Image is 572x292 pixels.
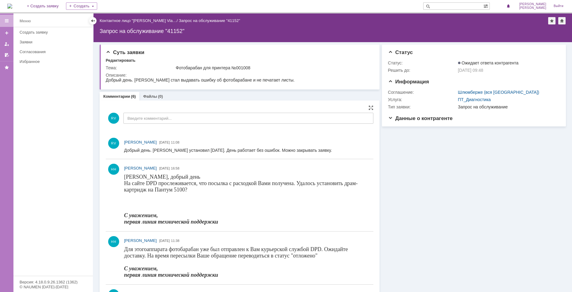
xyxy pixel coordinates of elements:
div: Тема: [106,65,174,70]
span: 11:38 [171,239,180,243]
a: Комментарии [103,94,130,99]
div: Избранное [20,59,82,64]
div: Фотобарабан для принтера №001008 [176,65,371,70]
div: На всю страницу [369,105,373,110]
div: Редактировать [106,58,135,63]
a: [EMAIL_ADDRESS][DOMAIN_NAME] [17,36,112,41]
a: Создать заявку [17,27,92,37]
a: ПТ_Диагностика [458,97,491,102]
img: logo [7,4,12,9]
span: [PERSON_NAME] [519,2,546,6]
div: Запрос на обслуживание [458,104,557,109]
div: Согласования [20,49,89,54]
a: Шлюмберже (вся [GEOGRAPHIC_DATA]) [458,90,539,95]
div: Услуга: [388,97,457,102]
div: Соглашение: [388,90,457,95]
div: Запрос на обслуживание "41152" [179,18,240,23]
span: [DATE] [159,239,170,243]
a: Мои заявки [2,39,12,49]
a: Файлы [143,94,157,99]
a: [PERSON_NAME] [124,165,157,171]
span: Ожидает ответа контрагента [458,60,519,65]
span: [DATE] [159,166,170,170]
span: Статус [388,49,413,55]
div: / [100,18,179,23]
span: [DATE] [159,141,170,144]
div: Заявки [20,40,89,44]
div: Создать [66,2,97,10]
span: Данные о контрагенте [388,115,453,121]
div: (6) [131,94,136,99]
div: Версия: 4.18.0.9.26.1362 (1362) [20,280,87,284]
span: [PERSON_NAME] [519,6,546,10]
div: Скрыть меню [89,17,97,24]
span: [PERSON_NAME] [124,238,157,243]
a: Контактное лицо "[PERSON_NAME] Vla… [100,18,177,23]
div: Тип заявки: [388,104,457,109]
div: Меню [20,17,31,25]
span: Расширенный поиск [483,3,490,9]
span: [PERSON_NAME] [124,140,157,144]
span: [DATE] 09:48 [458,68,483,73]
a: [PERSON_NAME] [124,139,157,145]
div: Создать заявку [20,30,89,35]
a: Согласования [17,47,92,57]
a: Перейти на домашнюю страницу [7,4,12,9]
div: Решить до: [388,68,457,73]
div: Запрос на обслуживание "41152" [100,28,566,34]
div: Описание: [106,73,372,78]
a: [PERSON_NAME] [124,238,157,244]
a: Мои согласования [2,50,12,60]
div: Статус: [388,60,457,65]
span: Суть заявки [106,49,144,55]
div: © NAUMEN [DATE]-[DATE] [20,285,87,289]
span: Информация [388,79,429,85]
div: (0) [158,94,163,99]
span: 11:08 [171,141,180,144]
div: Сделать домашней страницей [558,17,566,24]
span: RV [108,113,119,124]
div: Добавить в избранное [548,17,555,24]
strong: [EMAIL_ADDRESS][DOMAIN_NAME] [17,35,112,42]
a: Заявки [17,37,92,47]
a: Создать заявку [2,28,12,38]
span: [PERSON_NAME] [124,166,157,170]
span: 16:58 [171,166,180,170]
